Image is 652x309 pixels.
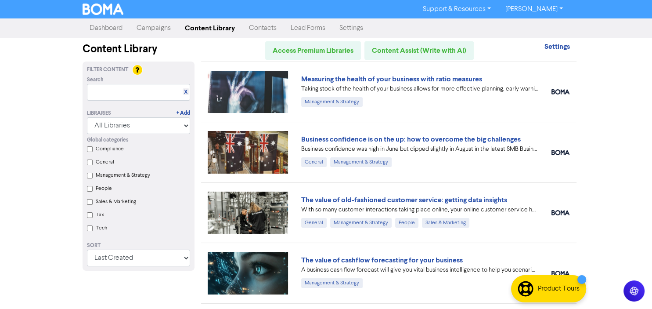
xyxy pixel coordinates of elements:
[498,2,569,16] a: [PERSON_NAME]
[301,278,363,288] div: Management & Strategy
[301,157,327,167] div: General
[96,158,114,166] label: General
[422,218,469,228] div: Sales & Marketing
[96,198,136,206] label: Sales & Marketing
[87,76,104,84] span: Search
[301,265,538,275] div: A business cash flow forecast will give you vital business intelligence to help you scenario-plan...
[184,89,187,95] a: X
[544,42,569,51] strong: Settings
[608,267,652,309] iframe: Chat Widget
[330,218,392,228] div: Management & Strategy
[284,19,332,37] a: Lead Forms
[96,185,112,193] label: People
[544,44,569,51] a: Settings
[551,150,569,155] img: boma
[83,41,195,57] div: Content Library
[96,171,150,179] label: Management & Strategy
[416,2,498,16] a: Support & Resources
[301,196,507,204] a: The value of old-fashioned customer service: getting data insights
[301,97,363,107] div: Management & Strategy
[551,271,569,276] img: boma_accounting
[130,19,178,37] a: Campaigns
[551,210,569,215] img: boma
[96,224,107,232] label: Tech
[301,135,521,144] a: Business confidence is on the up: how to overcome the big challenges
[87,136,190,144] div: Global categories
[395,218,418,228] div: People
[177,109,190,117] a: + Add
[265,41,361,60] a: Access Premium Libraries
[301,218,327,228] div: General
[301,205,538,214] div: With so many customer interactions taking place online, your online customer service has to be fi...
[551,89,569,95] img: boma_accounting
[87,242,190,250] div: Sort
[301,84,538,94] div: Taking stock of the health of your business allows for more effective planning, early warning abo...
[87,109,111,117] div: Libraries
[96,145,124,153] label: Compliance
[242,19,284,37] a: Contacts
[330,157,392,167] div: Management & Strategy
[364,41,474,60] a: Content Assist (Write with AI)
[332,19,370,37] a: Settings
[87,66,190,74] div: Filter Content
[301,256,463,265] a: The value of cashflow forecasting for your business
[83,19,130,37] a: Dashboard
[96,211,104,219] label: Tax
[178,19,242,37] a: Content Library
[83,4,124,15] img: BOMA Logo
[301,75,482,84] a: Measuring the health of your business with ratio measures
[301,145,538,154] div: Business confidence was high in June but dipped slightly in August in the latest SMB Business Ins...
